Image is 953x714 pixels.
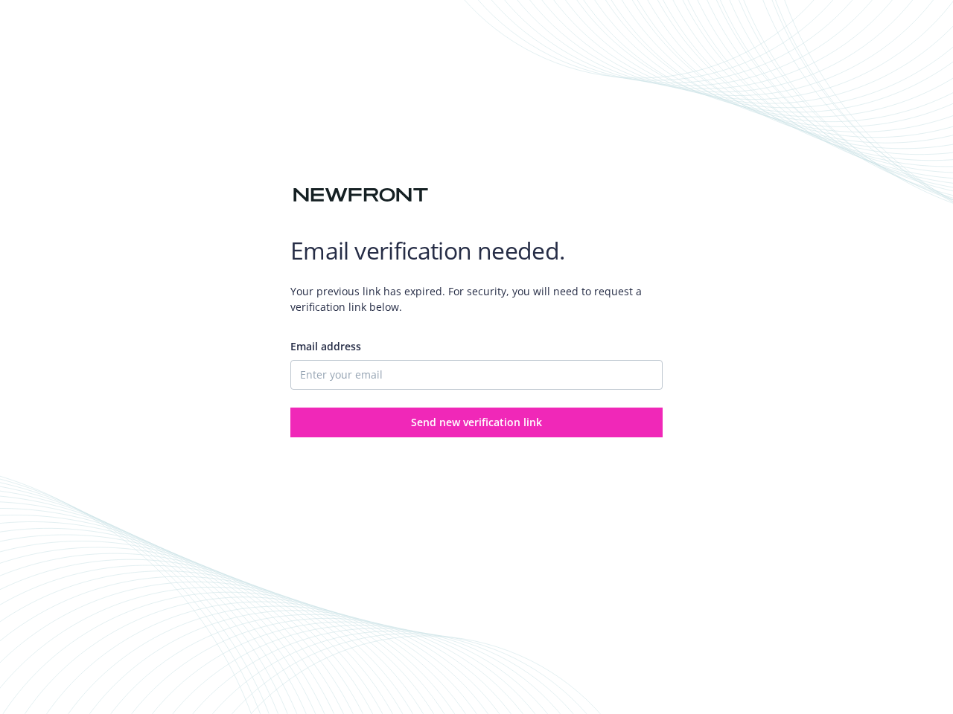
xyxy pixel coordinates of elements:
[290,339,361,353] span: Email address
[411,415,542,429] span: Send new verification link
[290,182,431,208] img: Newfront logo
[290,408,663,437] button: Send new verification link
[290,236,663,266] h1: Email verification needed.
[290,271,663,327] span: Your previous link has expired. For security, you will need to request a verification link below.
[290,360,663,390] input: Enter your email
